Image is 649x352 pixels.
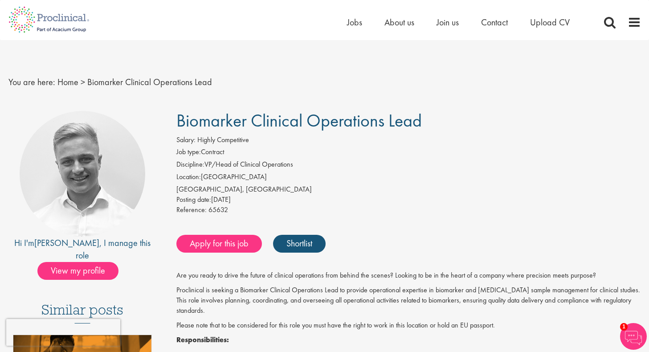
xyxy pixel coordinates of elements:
[176,109,422,132] span: Biomarker Clinical Operations Lead
[176,335,229,344] strong: Responsibilities:
[8,76,55,88] span: You are here:
[273,235,326,253] a: Shortlist
[176,270,641,281] p: Are you ready to drive the future of clinical operations from behind the scenes? Looking to be in...
[437,16,459,28] a: Join us
[176,195,211,204] span: Posting date:
[176,160,204,170] label: Discipline:
[176,205,207,215] label: Reference:
[37,262,118,280] span: View my profile
[208,205,228,214] span: 65632
[57,76,78,88] a: breadcrumb link
[8,237,157,262] div: Hi I'm , I manage this role
[530,16,570,28] a: Upload CV
[176,147,641,160] li: Contract
[6,319,120,346] iframe: reCAPTCHA
[620,323,647,350] img: Chatbot
[34,237,99,249] a: [PERSON_NAME]
[87,76,212,88] span: Biomarker Clinical Operations Lead
[81,76,85,88] span: >
[176,195,641,205] div: [DATE]
[347,16,362,28] a: Jobs
[481,16,508,28] a: Contact
[176,172,641,184] li: [GEOGRAPHIC_DATA]
[176,235,262,253] a: Apply for this job
[37,264,127,275] a: View my profile
[620,323,628,331] span: 1
[176,147,201,157] label: Job type:
[176,160,641,172] li: VP/Head of Clinical Operations
[20,111,145,237] img: imeage of recruiter Joshua Bye
[176,135,196,145] label: Salary:
[384,16,414,28] a: About us
[176,184,641,195] div: [GEOGRAPHIC_DATA], [GEOGRAPHIC_DATA]
[176,172,201,182] label: Location:
[41,302,123,323] h3: Similar posts
[176,320,641,331] p: Please note that to be considered for this role you must have the right to work in this location ...
[197,135,249,144] span: Highly Competitive
[176,285,641,316] p: Proclinical is seeking a Biomarker Clinical Operations Lead to provide operational expertise in b...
